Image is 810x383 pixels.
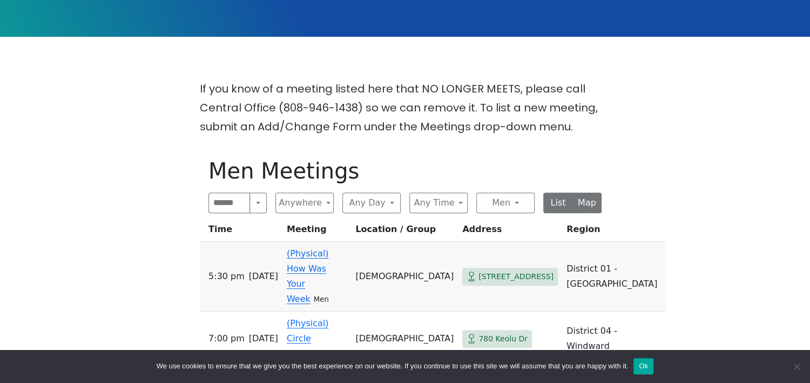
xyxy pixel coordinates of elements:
[208,193,250,213] input: Search
[314,295,329,303] small: Men
[287,248,329,304] a: (Physical) How Was Your Week
[200,80,610,136] p: If you know of a meeting listed here that NO LONGER MEETS, please call Central Office (808-946-14...
[249,193,267,213] button: Search
[208,158,602,184] h1: Men Meetings
[249,331,278,346] span: [DATE]
[200,222,282,242] th: Time
[409,193,468,213] button: Any Time
[478,270,553,283] span: [STREET_ADDRESS]
[562,242,666,312] td: District 01 - [GEOGRAPHIC_DATA]
[478,332,528,346] span: 780 Keolu Dr
[208,331,245,346] span: 7:00 PM
[458,222,562,242] th: Address
[249,269,278,284] span: [DATE]
[287,318,329,359] a: (Physical) Circle Jerks
[208,269,245,284] span: 5:30 PM
[351,242,458,312] td: [DEMOGRAPHIC_DATA]
[791,361,802,372] span: No
[275,193,334,213] button: Anywhere
[351,312,458,366] td: [DEMOGRAPHIC_DATA]
[543,193,573,213] button: List
[342,193,401,213] button: Any Day
[562,222,666,242] th: Region
[157,361,628,372] span: We use cookies to ensure that we give you the best experience on our website. If you continue to ...
[633,358,653,374] button: Ok
[476,193,535,213] button: Men
[351,222,458,242] th: Location / Group
[282,222,351,242] th: Meeting
[572,193,602,213] button: Map
[562,312,666,366] td: District 04 - Windward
